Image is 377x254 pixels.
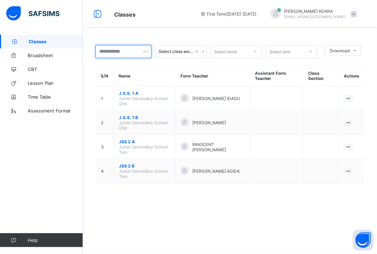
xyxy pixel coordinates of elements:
span: CBT [28,66,83,72]
span: Help [28,237,83,243]
span: [PERSON_NAME] [192,120,226,125]
div: Select arm [269,45,290,58]
span: Junior Secondary School Two [119,169,168,179]
span: Junior Secondary School One [119,96,168,106]
span: Junior Secondary School One [119,120,168,130]
span: Download [330,48,350,53]
th: Name [114,65,175,87]
span: [EMAIL_ADDRESS][DOMAIN_NAME] [284,15,346,19]
button: Open asap [353,230,374,251]
span: J.S.S. 1 A [119,91,170,96]
span: [PERSON_NAME] AGIDA [192,169,240,174]
span: Lesson Plan [28,80,83,86]
th: S/N [96,65,114,87]
span: Classes [114,11,136,18]
span: [PERSON_NAME] ADARA [284,9,346,14]
span: Broadsheet [28,53,83,58]
th: Assistant Form Teacher [250,65,303,87]
span: J.S.S. 1 B [119,115,170,120]
td: 2 [96,111,114,135]
span: session/term information [200,11,257,17]
span: INNOCENT [PERSON_NAME] [192,142,244,152]
img: safsims [6,6,59,21]
div: Select level [214,45,237,58]
td: 3 [96,135,114,159]
div: Select class section [159,49,194,54]
span: Assessment Format [28,108,83,114]
th: Actions [339,65,365,87]
th: Class Section [303,65,339,87]
span: [PERSON_NAME] IDAGU [192,96,240,101]
span: JSS 2 B [119,163,170,169]
span: JSS 2 A [119,139,170,144]
span: Junior Secondary School Two [119,144,168,155]
th: Form Teacher [175,65,250,87]
span: Classes [29,39,83,44]
span: Time Table [28,94,83,100]
td: 1 [96,87,114,111]
div: MATHIASADARA [264,8,360,20]
td: 4 [96,159,114,183]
